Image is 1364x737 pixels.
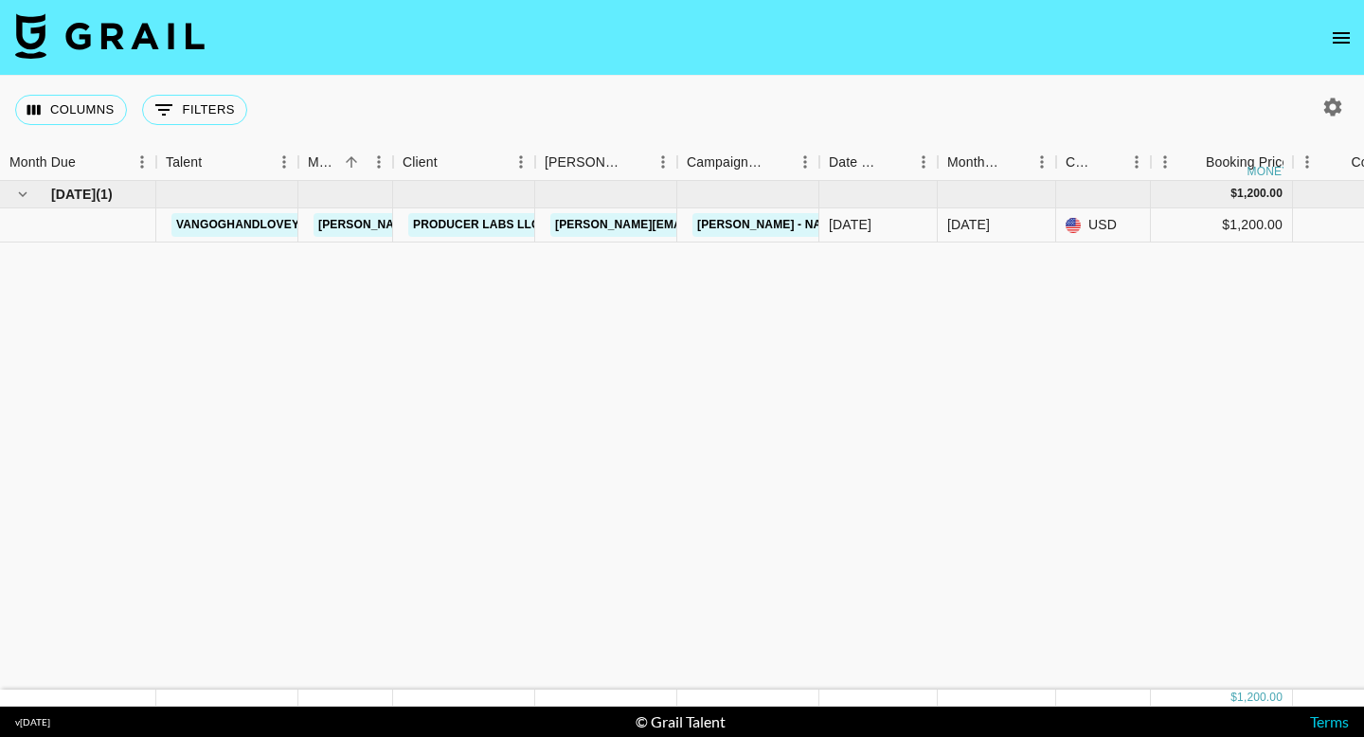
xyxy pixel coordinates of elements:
button: hide children [9,181,36,207]
div: Jul '25 [947,215,990,234]
img: Grail Talent [15,13,205,59]
button: Sort [438,149,464,175]
button: Menu [649,148,677,176]
a: vangoghandloveyourself [171,213,359,237]
button: Sort [622,149,649,175]
div: Date Created [819,144,938,181]
button: Select columns [15,95,127,125]
button: Menu [791,148,819,176]
span: ( 1 ) [96,185,113,204]
div: Client [393,144,535,181]
div: Booking Price [1206,144,1289,181]
button: Show filters [142,95,247,125]
div: Client [403,144,438,181]
div: v [DATE] [15,716,50,728]
div: Talent [166,144,202,181]
button: Sort [1324,149,1351,175]
div: © Grail Talent [636,712,726,731]
button: Menu [507,148,535,176]
a: Producer Labs LLC [408,213,545,237]
button: Menu [365,148,393,176]
div: 7/23/2025 [829,215,871,234]
div: Campaign (Type) [677,144,819,181]
a: [PERSON_NAME][EMAIL_ADDRESS][DOMAIN_NAME] [550,213,859,237]
a: [PERSON_NAME] - Nangs [692,213,852,237]
div: Booker [535,144,677,181]
span: [DATE] [51,185,96,204]
div: Month Due [938,144,1056,181]
button: Sort [338,149,365,175]
button: Sort [883,149,909,175]
button: Menu [1028,148,1056,176]
div: 1,200.00 [1237,186,1283,202]
div: USD [1056,208,1151,243]
div: Month Due [947,144,1001,181]
button: Sort [1096,149,1122,175]
div: Date Created [829,144,883,181]
button: Menu [270,148,298,176]
button: Sort [764,149,791,175]
div: 1,200.00 [1237,690,1283,706]
div: $ [1230,186,1237,202]
div: Currency [1066,144,1096,181]
button: open drawer [1322,19,1360,57]
div: Talent [156,144,298,181]
a: Terms [1310,712,1349,730]
div: Currency [1056,144,1151,181]
button: Menu [128,148,156,176]
button: Menu [909,148,938,176]
div: money [1247,166,1290,177]
button: Sort [1001,149,1028,175]
button: Menu [1151,148,1179,176]
a: [PERSON_NAME][EMAIL_ADDRESS][PERSON_NAME][DOMAIN_NAME] [314,213,720,237]
button: Sort [202,149,228,175]
button: Sort [1179,149,1206,175]
div: $ [1230,690,1237,706]
div: Manager [298,144,393,181]
div: $1,200.00 [1151,208,1293,243]
button: Menu [1293,148,1321,176]
div: Campaign (Type) [687,144,764,181]
div: Month Due [9,144,76,181]
button: Sort [76,149,102,175]
div: [PERSON_NAME] [545,144,622,181]
div: Manager [308,144,338,181]
button: Menu [1122,148,1151,176]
